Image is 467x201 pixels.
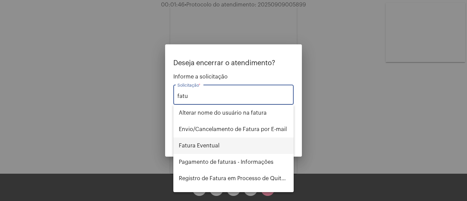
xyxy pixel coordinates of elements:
input: Buscar solicitação [177,93,290,99]
span: Pagamento de faturas - Informações [179,154,288,170]
span: Informe a solicitação [173,74,294,80]
p: Deseja encerrar o atendimento? [173,59,294,67]
span: Registro de Fatura em Processo de Quitação [179,170,288,187]
span: Alterar nome do usuário na fatura [179,105,288,121]
span: Envio/Cancelamento de Fatura por E-mail [179,121,288,138]
span: Fatura Eventual [179,138,288,154]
